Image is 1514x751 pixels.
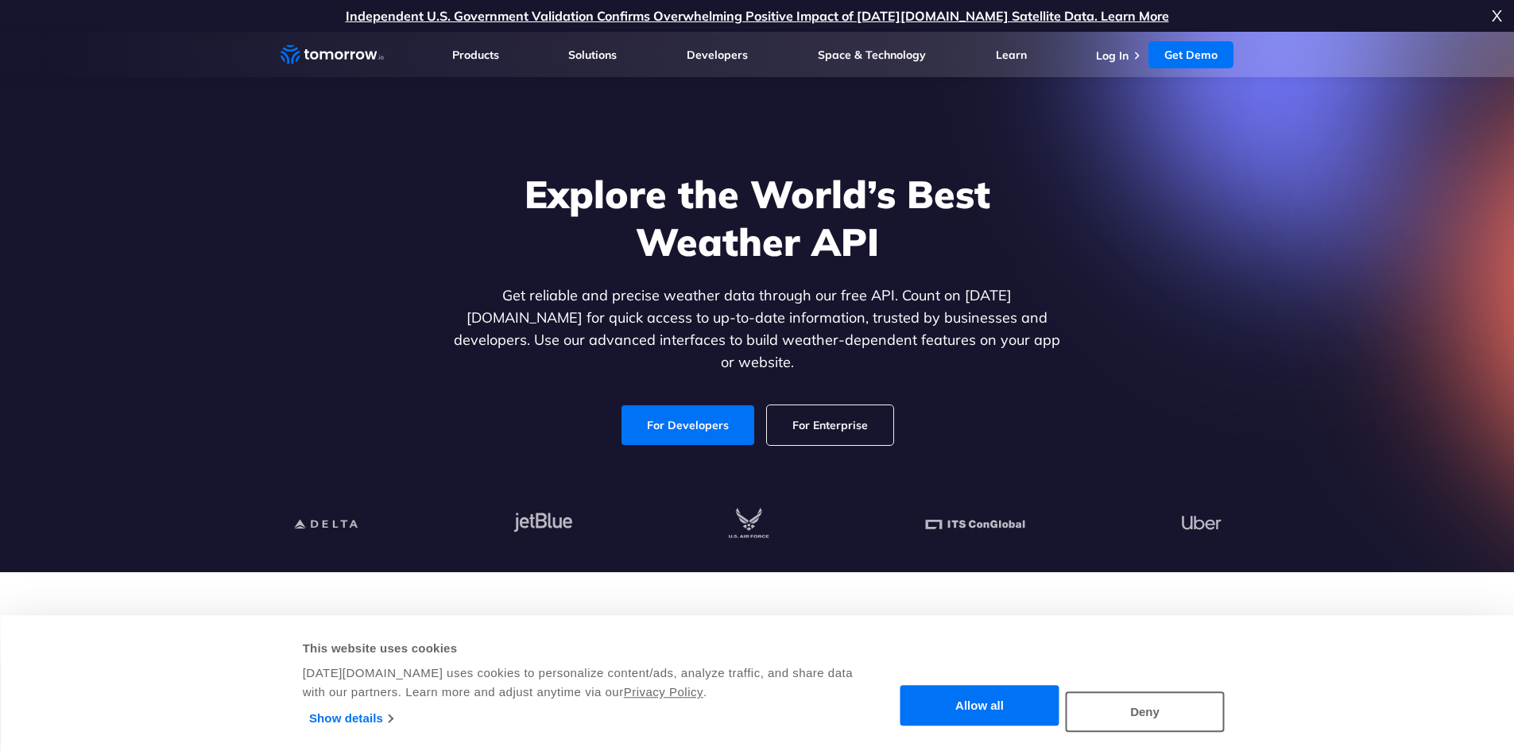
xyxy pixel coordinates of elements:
a: Log In [1096,48,1129,63]
a: Privacy Policy [624,685,703,699]
a: Space & Technology [818,48,926,62]
a: Solutions [568,48,617,62]
a: Show details [309,706,393,730]
a: For Developers [618,405,757,447]
a: For Enterprise [767,405,893,445]
a: Get Demo [1148,41,1233,68]
a: Products [452,48,499,62]
button: Allow all [900,686,1059,726]
button: Deny [1066,691,1225,732]
a: Learn [996,48,1027,62]
a: Developers [687,48,748,62]
div: This website uses cookies [303,639,855,658]
a: Home link [281,43,384,67]
h1: Explore the World’s Best Weather API [451,170,1064,265]
a: Independent U.S. Government Validation Confirms Overwhelming Positive Impact of [DATE][DOMAIN_NAM... [346,8,1169,24]
p: Get reliable and precise weather data through our free API. Count on [DATE][DOMAIN_NAME] for quic... [451,285,1064,374]
div: [DATE][DOMAIN_NAME] uses cookies to personalize content/ads, analyze traffic, and share data with... [303,664,855,702]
